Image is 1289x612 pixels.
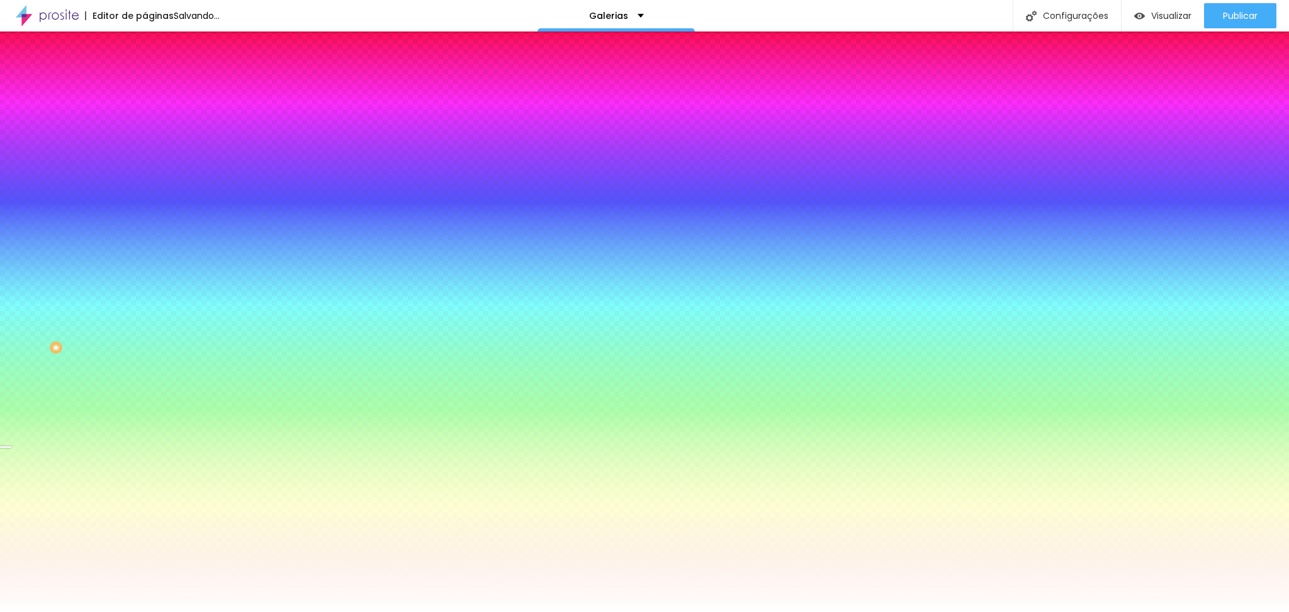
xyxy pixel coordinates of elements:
button: Visualizar [1122,3,1204,28]
div: Salvando... [174,11,220,20]
img: Icone [1026,11,1037,21]
p: Galerias [589,11,628,20]
button: Publicar [1204,3,1276,28]
div: Editor de páginas [85,11,174,20]
img: view-1.svg [1134,11,1145,21]
span: Publicar [1223,11,1258,21]
span: Visualizar [1151,11,1191,21]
